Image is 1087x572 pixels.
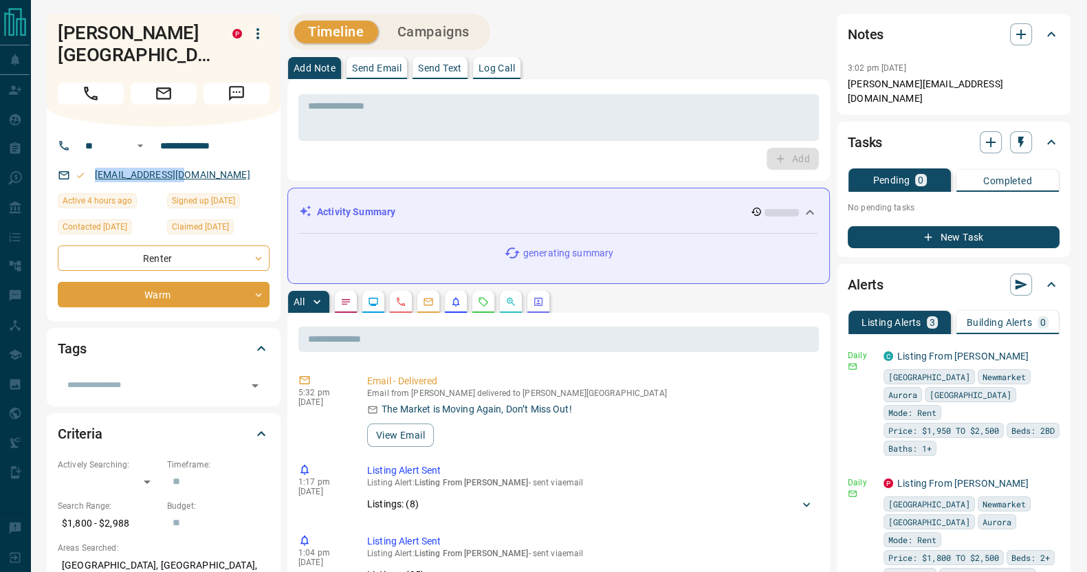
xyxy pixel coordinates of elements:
[58,193,160,212] div: Mon Aug 18 2025
[888,533,936,547] span: Mode: Rent
[298,388,347,397] p: 5:32 pm
[848,23,883,45] h2: Notes
[983,176,1032,186] p: Completed
[58,459,160,471] p: Actively Searching:
[523,246,613,261] p: generating summary
[352,63,402,73] p: Send Email
[930,388,1011,401] span: [GEOGRAPHIC_DATA]
[848,77,1059,106] p: [PERSON_NAME][EMAIL_ADDRESS][DOMAIN_NAME]
[415,478,529,487] span: Listing From [PERSON_NAME]
[204,82,270,104] span: Message
[340,296,351,307] svg: Notes
[848,489,857,498] svg: Email
[888,515,970,529] span: [GEOGRAPHIC_DATA]
[298,548,347,558] p: 1:04 pm
[848,131,882,153] h2: Tasks
[58,82,124,104] span: Call
[848,274,883,296] h2: Alerts
[982,497,1026,511] span: Newmarket
[848,349,875,362] p: Daily
[1011,551,1050,564] span: Beds: 2+
[888,497,970,511] span: [GEOGRAPHIC_DATA]
[848,197,1059,218] p: No pending tasks
[848,18,1059,51] div: Notes
[367,463,813,478] p: Listing Alert Sent
[423,296,434,307] svg: Emails
[245,376,265,395] button: Open
[172,220,229,234] span: Claimed [DATE]
[368,296,379,307] svg: Lead Browsing Activity
[883,478,893,488] div: property.ca
[294,21,378,43] button: Timeline
[479,63,515,73] p: Log Call
[58,417,270,450] div: Criteria
[888,551,999,564] span: Price: $1,800 TO $2,500
[132,137,149,154] button: Open
[58,332,270,365] div: Tags
[58,245,270,271] div: Renter
[918,175,923,185] p: 0
[848,226,1059,248] button: New Task
[888,406,936,419] span: Mode: Rent
[848,126,1059,159] div: Tasks
[95,169,250,180] a: [EMAIL_ADDRESS][DOMAIN_NAME]
[172,194,235,208] span: Signed up [DATE]
[294,63,336,73] p: Add Note
[367,534,813,549] p: Listing Alert Sent
[367,388,813,398] p: Email from [PERSON_NAME] delivered to [PERSON_NAME][GEOGRAPHIC_DATA]
[58,338,86,360] h2: Tags
[58,512,160,535] p: $1,800 - $2,988
[58,542,270,554] p: Areas Searched:
[982,515,1011,529] span: Aurora
[897,478,1029,489] a: Listing From [PERSON_NAME]
[367,478,813,487] p: Listing Alert : - sent via email
[930,318,935,327] p: 3
[982,370,1026,384] span: Newmarket
[58,282,270,307] div: Warm
[888,388,917,401] span: Aurora
[872,175,910,185] p: Pending
[232,29,242,38] div: property.ca
[367,497,419,511] p: Listings: ( 8 )
[58,22,212,66] h1: [PERSON_NAME][GEOGRAPHIC_DATA]
[897,351,1029,362] a: Listing From [PERSON_NAME]
[167,459,270,471] p: Timeframe:
[298,477,347,487] p: 1:17 pm
[888,370,970,384] span: [GEOGRAPHIC_DATA]
[478,296,489,307] svg: Requests
[1011,423,1055,437] span: Beds: 2BD
[450,296,461,307] svg: Listing Alerts
[63,194,132,208] span: Active 4 hours ago
[848,268,1059,301] div: Alerts
[967,318,1032,327] p: Building Alerts
[58,219,160,239] div: Fri Aug 15 2025
[298,487,347,496] p: [DATE]
[418,63,462,73] p: Send Text
[367,374,813,388] p: Email - Delivered
[367,423,434,447] button: View Email
[505,296,516,307] svg: Opportunities
[848,476,875,489] p: Daily
[1040,318,1046,327] p: 0
[298,397,347,407] p: [DATE]
[58,500,160,512] p: Search Range:
[382,402,572,417] p: The Market is Moving Again, Don’t Miss Out!
[167,500,270,512] p: Budget:
[294,297,305,307] p: All
[317,205,395,219] p: Activity Summary
[299,199,818,225] div: Activity Summary
[888,423,999,437] span: Price: $1,950 TO $2,500
[533,296,544,307] svg: Agent Actions
[167,193,270,212] div: Thu Jul 31 2025
[883,351,893,361] div: condos.ca
[167,219,270,239] div: Fri Aug 15 2025
[415,549,529,558] span: Listing From [PERSON_NAME]
[861,318,921,327] p: Listing Alerts
[888,441,932,455] span: Baths: 1+
[367,549,813,558] p: Listing Alert : - sent via email
[848,362,857,371] svg: Email
[298,558,347,567] p: [DATE]
[131,82,197,104] span: Email
[367,492,813,517] div: Listings: (8)
[848,63,906,73] p: 3:02 pm [DATE]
